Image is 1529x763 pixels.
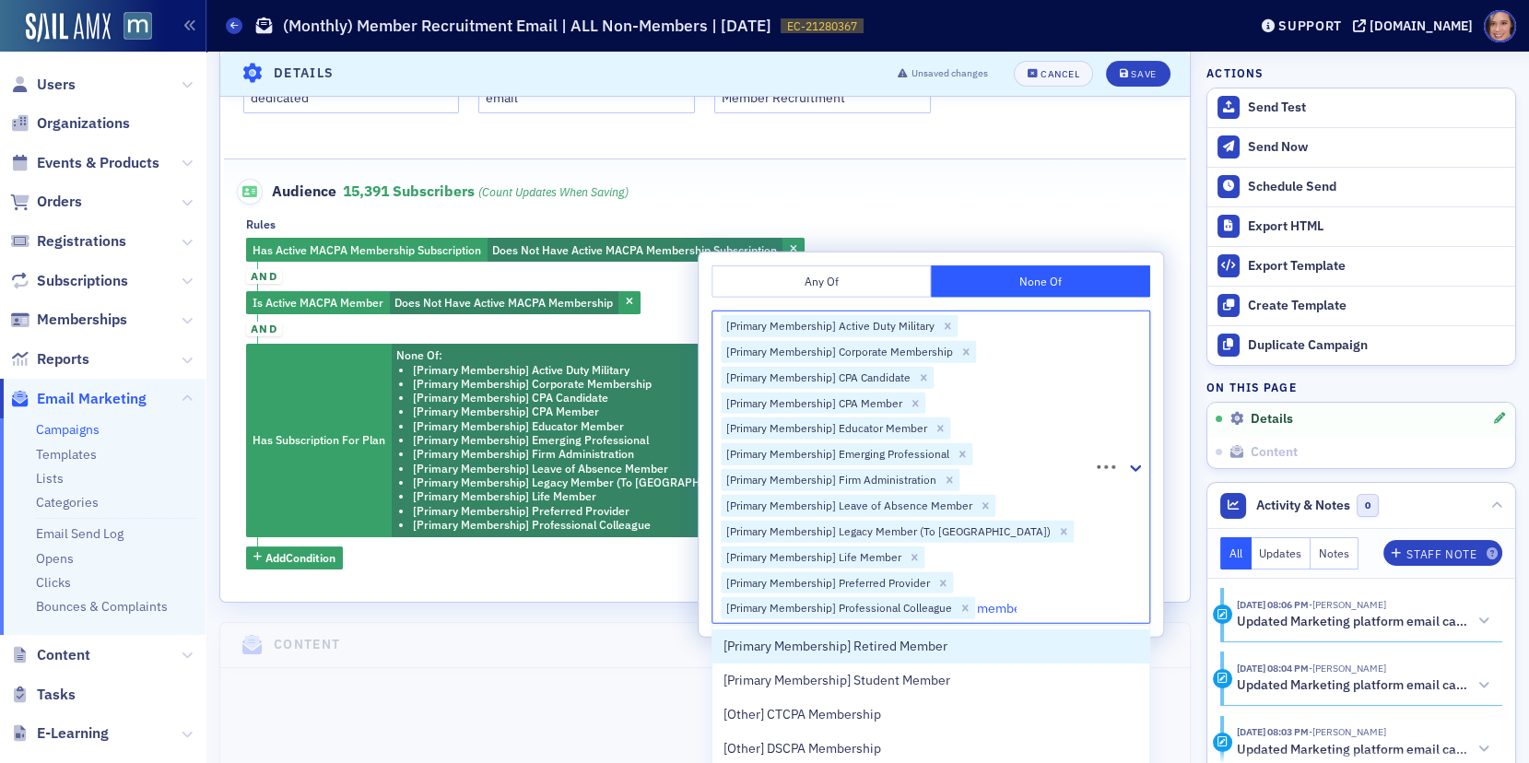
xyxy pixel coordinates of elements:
[1237,725,1309,738] time: 8/20/2025 08:03 PM
[246,314,282,344] button: and
[1106,61,1170,87] button: Save
[1237,598,1309,611] time: 8/20/2025 08:06 PM
[1237,676,1489,696] button: Updated Marketing platform email campaign: (Monthly) Member Recruitment Email | ALL Non-Members |...
[904,546,924,569] div: Remove [Primary Membership] Life Member
[723,671,950,690] span: [Primary Membership] Student Member
[930,417,950,440] div: Remove [Primary Membership] Educator Member
[956,341,976,363] div: Remove [Primary Membership] Corporate Membership
[1353,19,1479,32] button: [DOMAIN_NAME]
[1237,614,1472,630] h5: Updated Marketing platform email campaign: (Monthly) Member Recruitment Email | ALL Non-Members |...
[787,18,857,34] span: EC-21280367
[1053,521,1074,543] div: Remove [Primary Membership] Legacy Member (To Delete)
[246,217,276,231] div: Rules
[1248,218,1506,235] div: Export HTML
[36,574,71,591] a: Clicks
[37,349,89,370] span: Reports
[36,494,99,511] a: Categories
[912,66,988,81] span: Unsaved changes
[1014,61,1093,87] button: Cancel
[36,421,100,438] a: Campaigns
[721,443,952,465] div: [Primary Membership] Emerging Professional
[1256,496,1350,515] span: Activity & Notes
[413,405,753,418] li: [Primary Membership] CPA Member
[237,179,337,205] span: Audience
[10,192,82,212] a: Orders
[1237,677,1472,694] h5: Updated Marketing platform email campaign: (Monthly) Member Recruitment Email | ALL Non-Members |...
[253,242,481,257] span: Has Active MACPA Membership Subscription
[1237,740,1489,759] button: Updated Marketing platform email campaign: (Monthly) Member Recruitment Email | ALL Non-Members |...
[1207,325,1515,365] button: Duplicate Campaign
[1206,379,1516,395] h4: On this page
[246,262,282,291] button: and
[492,242,777,257] span: Does Not Have Active MACPA Membership Subscription
[1309,662,1386,675] span: Katie Foo
[975,495,995,517] div: Remove [Primary Membership] Leave of Absence Member
[721,469,939,491] div: [Primary Membership] Firm Administration
[1207,286,1515,325] a: Create Template
[721,392,905,414] div: [Primary Membership] CPA Member
[721,341,956,363] div: [Primary Membership] Corporate Membership
[413,377,753,391] li: [Primary Membership] Corporate Membership
[939,469,959,491] div: Remove [Primary Membership] Firm Administration
[246,291,641,315] div: Does Not Have Active MACPA Membership
[721,495,975,517] div: [Primary Membership] Leave of Absence Member
[10,349,89,370] a: Reports
[413,447,753,461] li: [Primary Membership] Firm Administration
[10,310,127,330] a: Memberships
[1383,540,1502,566] button: Staff Note
[721,315,937,337] div: [Primary Membership] Active Duty Military
[1357,494,1380,517] span: 0
[10,389,147,409] a: Email Marketing
[712,265,931,298] button: Any Of
[37,75,76,95] span: Users
[1248,179,1506,195] div: Schedule Send
[36,550,74,567] a: Opens
[1248,337,1506,354] div: Duplicate Campaign
[1251,411,1293,428] span: Details
[721,597,955,619] div: [Primary Membership] Professional Colleague
[10,75,76,95] a: Users
[723,705,881,724] span: [Other] CTCPA Membership
[246,546,343,569] button: AddCondition
[721,417,930,440] div: [Primary Membership] Educator Member
[1406,549,1476,559] div: Staff Note
[413,419,753,433] li: [Primary Membership] Educator Member
[1207,167,1515,206] button: Schedule Send
[37,231,126,252] span: Registrations
[1207,206,1515,246] a: Export HTML
[10,645,90,665] a: Content
[1207,127,1515,167] button: Send Now
[478,184,629,199] i: (count updates when saving)
[343,182,629,200] span: 15,391 Subscribers
[283,15,771,37] h1: (Monthly) Member Recruitment Email | ALL Non-Members | [DATE]
[246,238,805,262] div: Does Not Have Active MACPA Membership Subscription
[1248,298,1506,314] div: Create Template
[721,521,1053,543] div: [Primary Membership] Legacy Member (To [GEOGRAPHIC_DATA])
[1370,18,1473,34] div: [DOMAIN_NAME]
[394,295,613,310] span: Does Not Have Active MACPA Membership
[1213,733,1232,752] div: Activity
[37,113,130,134] span: Organizations
[10,723,109,744] a: E-Learning
[253,295,383,310] span: Is Active MACPA Member
[1309,598,1386,611] span: Katie Foo
[10,113,130,134] a: Organizations
[36,446,97,463] a: Templates
[1309,725,1386,738] span: Katie Foo
[413,475,753,489] li: [Primary Membership] Legacy Member (To [GEOGRAPHIC_DATA])
[253,432,385,447] span: Has Subscription For Plan
[246,269,282,284] span: and
[265,549,335,566] span: Add Condition
[10,153,159,173] a: Events & Products
[1207,246,1515,286] a: Export Template
[721,571,933,593] div: [Primary Membership] Preferred Provider
[1251,444,1298,461] span: Content
[37,645,90,665] span: Content
[413,489,753,503] li: [Primary Membership] Life Member
[10,271,128,291] a: Subscriptions
[1248,100,1506,116] div: Send Test
[905,392,925,414] div: Remove [Primary Membership] CPA Member
[26,13,111,42] img: SailAMX
[1237,742,1472,758] h5: Updated Marketing platform email campaign: (Monthly) Member Recruitment Email | ALL Non-Members |...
